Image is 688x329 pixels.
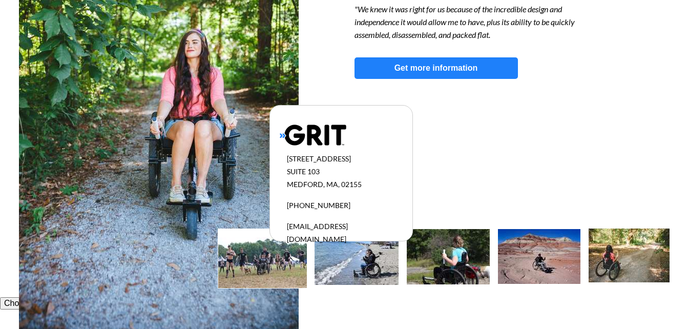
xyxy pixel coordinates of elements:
[287,167,320,176] span: SUITE 103
[287,222,348,243] span: [EMAIL_ADDRESS][DOMAIN_NAME]
[394,64,478,72] strong: Get more information
[355,4,575,39] span: "We knew it was right for us because of the incredible design and independence it would allow me ...
[355,57,518,79] a: Get more information
[287,201,350,210] span: [PHONE_NUMBER]
[287,180,362,189] span: MEDFORD, MA, 02155
[287,154,351,163] span: [STREET_ADDRESS]
[36,248,124,267] input: Get more information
